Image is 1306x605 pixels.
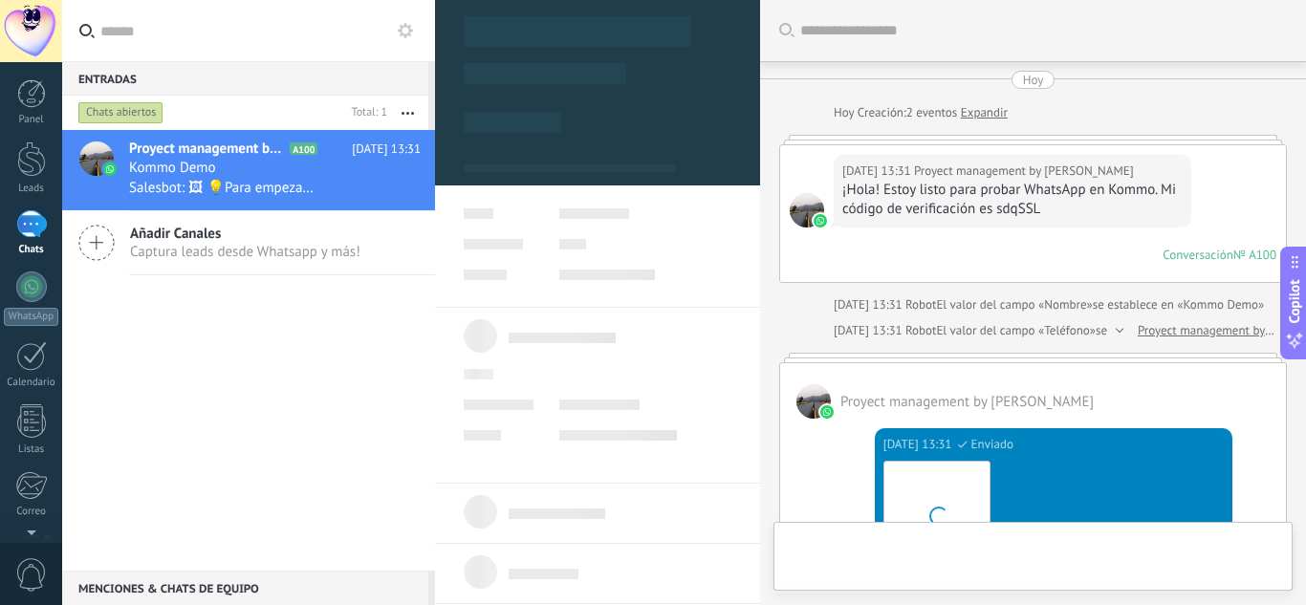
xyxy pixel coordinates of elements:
[4,244,59,256] div: Chats
[1138,321,1276,340] a: Proyect management by [PERSON_NAME]
[4,114,59,126] div: Panel
[78,101,163,124] div: Chats abiertos
[1285,279,1304,323] span: Copilot
[4,308,58,326] div: WhatsApp
[1233,247,1276,263] div: № A100
[936,295,1092,314] span: El valor del campo «Nombre»
[130,243,360,261] span: Captura leads desde Whatsapp y más!
[62,571,428,605] div: Menciones & Chats de equipo
[814,214,827,227] img: waba.svg
[842,181,1183,219] div: ¡Hola! Estoy listo para probar WhatsApp en Kommo. Mi código de verificación es sdqSSL
[936,321,1096,340] span: El valor del campo «Teléfono»
[4,506,59,518] div: Correo
[4,443,59,456] div: Listas
[971,435,1013,454] span: Enviado
[914,162,1134,181] span: Proyect management by Alex De La Rea
[129,159,216,178] span: Kommo Demo
[834,321,905,340] div: [DATE] 13:31
[883,435,955,454] div: [DATE] 13:31
[344,103,387,122] div: Total: 1
[834,103,858,122] div: Hoy
[906,103,957,122] span: 2 eventos
[352,140,421,159] span: [DATE] 13:31
[834,295,905,314] div: [DATE] 13:31
[820,405,834,419] img: waba.svg
[834,103,1008,122] div: Creación:
[1096,321,1292,340] span: se establece en «[PHONE_NUMBER]»
[961,103,1008,122] a: Expandir
[129,140,286,159] span: Proyect management by [PERSON_NAME]
[842,162,914,181] div: [DATE] 13:31
[796,384,831,419] span: Proyect management by Alex De La Rea
[790,193,824,227] span: Proyect management by Alex De La Rea
[905,322,936,338] span: Robot
[840,393,1094,411] span: Proyect management by Alex De La Rea
[103,162,117,176] img: icon
[1023,71,1044,89] div: Hoy
[62,130,435,210] a: avatariconProyect management by [PERSON_NAME]A100[DATE] 13:31Kommo DemoSalesbot: 🖼 💡Para empezar,...
[4,377,59,389] div: Calendario
[62,61,428,96] div: Entradas
[130,225,360,243] span: Añadir Canales
[129,179,316,197] span: Salesbot: 🖼 💡Para empezar, vamos a aclarar cómo funciona esto: 💻 Kommo = La vista del Agente - La...
[4,183,59,195] div: Leads
[290,142,317,155] span: A100
[905,296,936,313] span: Robot
[1093,295,1264,314] span: se establece en «Kommo Demo»
[1163,247,1233,263] div: Conversación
